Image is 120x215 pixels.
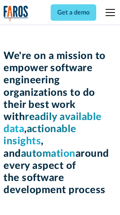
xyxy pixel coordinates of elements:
div: menu [101,3,116,22]
a: home [4,5,28,21]
h1: We're on a mission to empower software engineering organizations to do their best work with , , a... [4,50,116,196]
span: automation [21,149,76,159]
img: Logo of the analytics and reporting company Faros. [4,5,28,21]
a: Get a demo [51,4,96,21]
span: actionable insights [4,124,76,146]
span: readily available data [4,112,102,134]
